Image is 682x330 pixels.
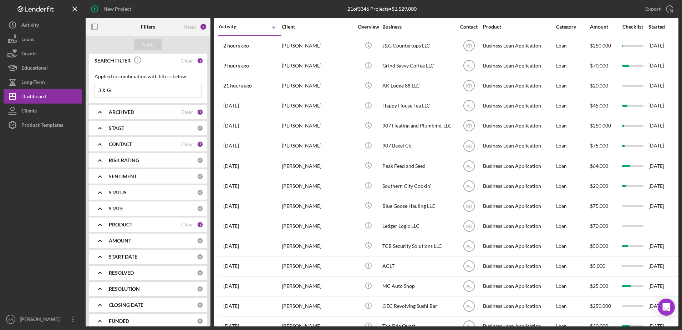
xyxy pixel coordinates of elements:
b: Filters [141,24,155,30]
div: Business Loan Application [483,236,554,255]
time: 2025-07-17 21:36 [223,303,239,309]
div: Clients [21,104,37,120]
time: 2025-08-12 17:56 [223,163,239,169]
div: $5,000 [590,257,617,276]
div: [PERSON_NAME] [282,56,353,75]
div: 907 Heating and Plumbing, LLC [382,116,454,135]
div: [PERSON_NAME] [282,136,353,155]
div: $75,000 [590,136,617,155]
div: Long-Term [21,75,45,91]
text: AL [466,324,472,329]
div: Business [382,24,454,30]
div: Business Loan Application [483,297,554,316]
div: [DATE] [648,277,681,296]
div: $45,000 [590,96,617,115]
time: 2025-08-04 22:17 [223,223,239,229]
div: 0 [197,286,203,292]
text: AL [466,184,472,189]
text: KR [466,124,472,129]
button: Activity [4,18,82,32]
text: KR [466,204,472,209]
a: Loans [4,32,82,46]
div: Amount [590,24,617,30]
div: [PERSON_NAME] [282,36,353,55]
div: Business Loan Application [483,277,554,296]
time: 2025-08-03 20:24 [223,243,239,249]
b: CLOSING DATE [109,302,143,308]
text: AL [466,244,472,249]
div: [DATE] [648,56,681,75]
div: New Project [103,2,131,16]
div: Loan [556,196,589,215]
b: RESOLUTION [109,286,140,292]
div: [PERSON_NAME] [282,156,353,175]
div: Export [645,2,661,16]
b: STATE [109,206,123,211]
div: TCB Security Solutions LLC [382,236,454,255]
div: [DATE] [648,257,681,276]
div: Checklist [617,24,648,30]
b: STAGE [109,125,124,131]
div: Loan [556,156,589,175]
b: SENTIMENT [109,174,137,179]
button: New Project [86,2,138,16]
text: KR [466,84,472,89]
a: Educational [4,61,82,75]
div: Ledger Logic LLC [382,216,454,235]
div: Clear [181,58,193,64]
div: [PERSON_NAME] [282,236,353,255]
time: 2025-08-14 02:21 [223,83,252,89]
div: 0 [197,237,203,244]
time: 2025-08-07 23:43 [223,203,239,209]
div: AK Lodge 88 LLC [382,76,454,95]
text: AL [466,284,472,289]
div: $250,000 [590,297,617,316]
div: Loan [556,236,589,255]
div: 1 [197,221,203,228]
text: AL [466,264,472,269]
div: 0 [197,302,203,308]
div: [DATE] [648,196,681,215]
div: [PERSON_NAME] [282,176,353,195]
div: 907 Bagel Co. [382,136,454,155]
time: 2025-08-13 21:19 [223,103,239,109]
div: Business Loan Application [483,196,554,215]
div: Business Loan Application [483,36,554,55]
div: 0 [197,318,203,324]
div: [PERSON_NAME] [282,196,353,215]
div: $250,000 [590,116,617,135]
time: 2025-08-12 20:13 [223,143,239,149]
div: 0 [197,157,203,164]
time: 2025-07-18 00:58 [223,283,239,289]
div: Educational [21,61,48,77]
div: Started [648,24,681,30]
a: Product Templates [4,118,82,132]
div: Loan [556,96,589,115]
div: Client [282,24,353,30]
time: 2025-07-02 17:21 [223,323,239,329]
div: Loan [556,297,589,316]
div: Category [556,24,589,30]
a: Grants [4,46,82,61]
div: Apply [142,39,155,50]
div: [DATE] [648,236,681,255]
div: Reset [184,24,196,30]
div: Activity [219,24,250,29]
div: 5 [200,23,207,30]
div: $250,000 [590,36,617,55]
button: KR[PERSON_NAME] [4,312,82,326]
div: 0 [197,173,203,180]
b: RESOLVED [109,270,134,276]
button: Apply [134,39,162,50]
button: Dashboard [4,89,82,104]
div: [DATE] [648,156,681,175]
div: ACLT [382,257,454,276]
div: Loan [556,136,589,155]
div: $50,000 [590,236,617,255]
div: Loan [556,76,589,95]
div: 1 [197,109,203,115]
div: $25,000 [590,277,617,296]
div: Business Loan Application [483,216,554,235]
